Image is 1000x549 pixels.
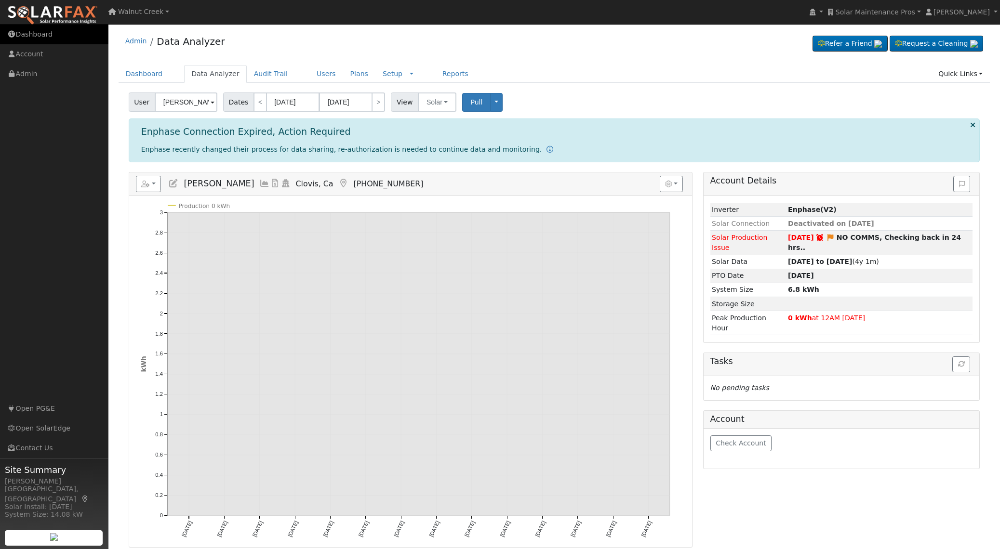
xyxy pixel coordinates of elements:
div: [PERSON_NAME] [5,476,103,486]
span: Enphase recently changed their process for data sharing, re-authorization is needed to continue d... [141,145,542,153]
a: Edit User (314) [168,179,179,188]
a: Audit Trail [247,65,295,83]
td: Peak Production Hour [710,311,787,335]
span: User [129,92,155,112]
text: [DATE] [640,520,653,538]
button: Issue History [953,176,970,192]
text: [DATE] [393,520,405,538]
a: Setup [383,70,402,78]
div: System Size: 14.08 kW [5,510,103,520]
a: Reports [435,65,476,83]
text: [DATE] [428,520,440,538]
text: kWh [140,356,147,372]
strong: ID: 367086, authorized: 02/03/22 [788,206,837,213]
span: Site Summary [5,463,103,476]
span: Clovis, Ca [296,179,333,188]
div: Solar Install: [DATE] [5,502,103,512]
i: Edit Issue [826,234,835,241]
text: [DATE] [358,520,370,538]
img: SolarFax [7,5,98,26]
text: [DATE] [499,520,511,538]
span: Pull [470,98,482,106]
text: 0.6 [155,452,163,458]
i: No pending tasks [710,384,769,392]
a: Data Analyzer [157,36,225,47]
td: Solar Data [710,255,787,269]
text: [DATE] [216,520,228,538]
text: 2.6 [155,250,163,256]
div: [GEOGRAPHIC_DATA], [GEOGRAPHIC_DATA] [5,484,103,504]
strong: NO COMMS, Checking back in 24 hrs.. [788,234,961,251]
text: 0 [160,513,162,519]
text: 0.4 [155,472,163,478]
button: Refresh [952,356,970,373]
span: [PERSON_NAME] [184,179,254,188]
span: Deactivated on [DATE] [788,220,874,227]
a: Dashboard [119,65,170,83]
strong: [DATE] to [DATE] [788,258,852,265]
a: Bills [270,179,280,188]
a: Map [338,179,349,188]
img: retrieve [970,40,978,48]
td: at 12AM [DATE] [787,311,973,335]
a: Snooze expired 01/15/2025 [816,234,825,241]
button: Pull [462,93,491,112]
a: > [372,92,385,112]
text: 0.2 [155,493,163,498]
span: Solar Connection [712,220,770,227]
span: Walnut Creek [118,8,163,15]
a: Login As (last 11/16/2023 9:01:05 AM) [280,179,291,188]
span: View [391,92,418,112]
text: [DATE] [181,520,193,538]
h5: Account Details [710,176,973,186]
a: Map [81,495,90,503]
text: 3 [160,209,162,215]
a: Request a Cleaning [890,36,983,52]
text: [DATE] [605,520,617,538]
text: 1.4 [155,371,163,377]
text: [DATE] [464,520,476,538]
strong: 0 kWh [788,314,812,322]
span: [DATE] [788,272,814,279]
text: Production 0 kWh [178,203,230,209]
td: Inverter [710,203,787,217]
h1: Enphase Connection Expired, Action Required [141,126,351,137]
text: 2 [160,311,162,316]
text: [DATE] [287,520,299,538]
span: (4y 1m) [788,258,879,265]
span: Check Account [716,439,766,447]
td: System Size [710,283,787,297]
text: 1.2 [155,392,163,397]
h5: Account [710,414,745,424]
a: Data Analyzer [184,65,247,83]
td: Storage Size [710,297,787,311]
h5: Tasks [710,356,973,366]
span: Dates [223,92,254,112]
img: retrieve [50,533,58,541]
span: (V2) [820,206,837,213]
text: 2.4 [155,270,163,276]
text: [DATE] [534,520,547,538]
text: 1.8 [155,331,163,337]
span: Solar Production Issue [712,234,767,251]
text: 2.2 [155,290,163,296]
img: retrieve [874,40,882,48]
a: Admin [125,37,147,45]
text: [DATE] [570,520,582,538]
span: [DATE] [788,234,814,241]
a: Plans [343,65,375,83]
a: Refer a Friend [813,36,888,52]
span: Solar Maintenance Pros [836,8,915,16]
text: 1 [160,412,162,418]
a: Users [309,65,343,83]
input: Select a User [155,92,217,112]
text: [DATE] [251,520,264,538]
td: PTO Date [710,269,787,283]
a: Multi-Series Graph [259,179,270,188]
button: Check Account [710,435,772,452]
text: 2.8 [155,230,163,235]
text: 0.8 [155,432,163,438]
a: Quick Links [931,65,990,83]
text: 1.6 [155,351,163,357]
strong: 6.8 kWh [788,286,819,293]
